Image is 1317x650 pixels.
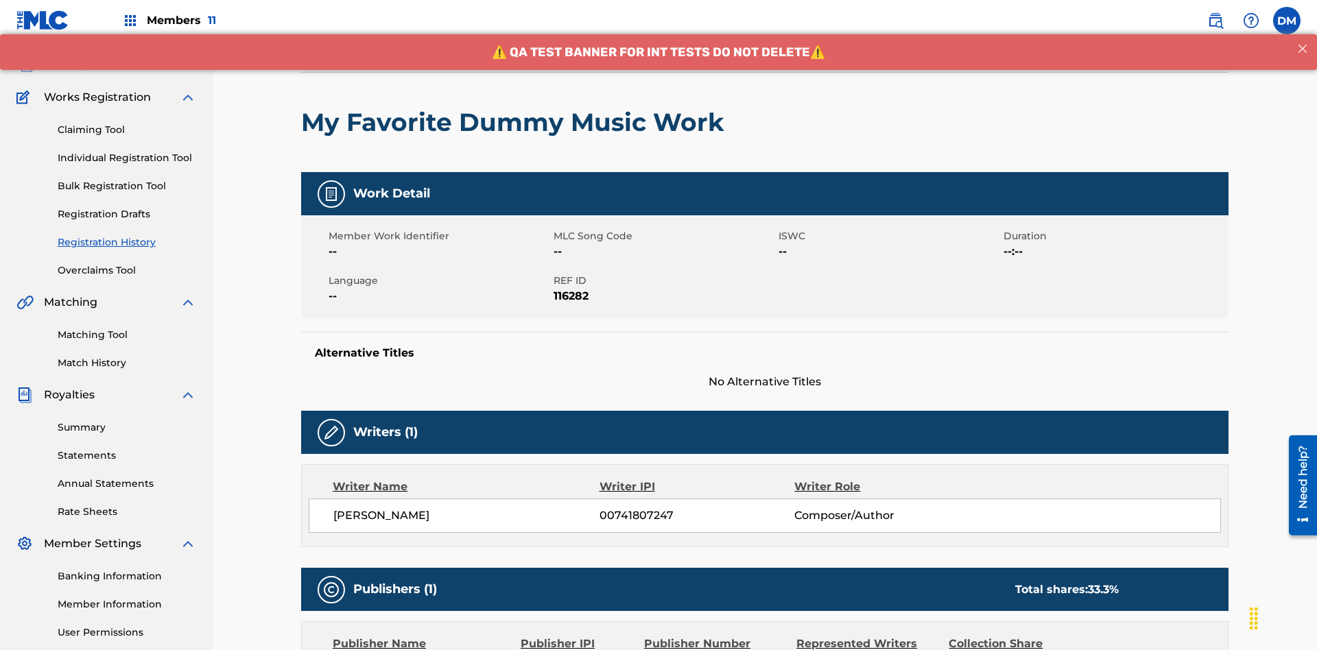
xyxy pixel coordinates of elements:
span: Members [147,12,216,28]
h5: Publishers (1) [353,581,437,597]
h2: My Favorite Dummy Music Work [301,107,731,138]
h5: Writers (1) [353,424,418,440]
a: Matching Tool [58,328,196,342]
img: Top Rightsholders [122,12,139,29]
a: Statements [58,448,196,463]
div: Total shares: [1015,581,1119,598]
span: ⚠️ QA TEST BANNER FOR INT TESTS DO NOT DELETE⚠️ [492,10,825,25]
a: CatalogCatalog [16,56,87,73]
span: MLC Song Code [554,229,775,243]
a: Claiming Tool [58,123,196,137]
a: Registration Drafts [58,207,196,221]
a: Banking Information [58,569,196,583]
a: Overclaims Tool [58,263,196,278]
img: Member Settings [16,535,33,552]
span: [PERSON_NAME] [333,507,600,524]
span: 11 [208,14,216,27]
h5: Work Detail [353,186,430,202]
span: No Alternative Titles [301,374,1229,390]
img: expand [180,387,196,403]
span: Royalties [44,387,95,403]
img: Publishers [323,581,340,598]
span: REF ID [554,274,775,288]
a: Summary [58,420,196,435]
span: 33.3 % [1088,583,1119,596]
img: search [1207,12,1224,29]
span: -- [329,288,550,304]
img: Work Detail [323,186,340,202]
span: -- [779,243,1000,260]
span: 116282 [554,288,775,304]
div: Help [1237,7,1265,34]
span: ISWC [779,229,1000,243]
div: Writer Role [794,479,972,495]
span: Duration [1004,229,1225,243]
img: expand [180,535,196,552]
h5: Alternative Titles [315,346,1215,360]
div: Writer Name [333,479,600,495]
div: User Menu [1273,7,1301,34]
a: Registration History [58,235,196,250]
iframe: Chat Widget [1248,584,1317,650]
div: Drag [1243,598,1265,639]
span: 00741807247 [600,507,794,524]
a: Bulk Registration Tool [58,179,196,193]
a: Rate Sheets [58,505,196,519]
span: Language [329,274,550,288]
img: Matching [16,294,34,311]
span: Composer/Author [794,507,972,524]
a: Annual Statements [58,477,196,491]
span: --:-- [1004,243,1225,260]
img: Royalties [16,387,33,403]
span: Member Work Identifier [329,229,550,243]
a: Individual Registration Tool [58,151,196,165]
img: expand [180,89,196,106]
img: MLC Logo [16,10,69,30]
span: Member Settings [44,535,141,552]
a: User Permissions [58,625,196,640]
a: Member Information [58,597,196,612]
a: Public Search [1202,7,1229,34]
a: Match History [58,356,196,370]
iframe: Resource Center [1279,430,1317,542]
span: Matching [44,294,97,311]
span: Works Registration [44,89,151,106]
img: Writers [323,424,340,441]
img: Works Registration [16,89,34,106]
div: Writer IPI [600,479,795,495]
span: -- [329,243,550,260]
img: help [1243,12,1259,29]
img: expand [180,294,196,311]
span: -- [554,243,775,260]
